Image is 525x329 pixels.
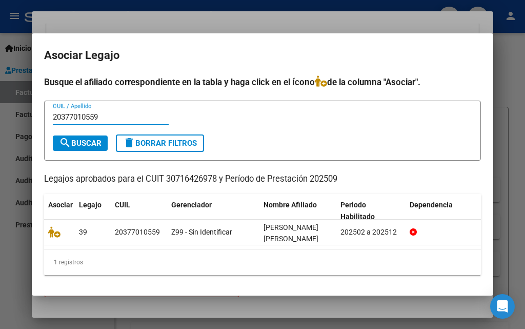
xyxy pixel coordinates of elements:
[53,136,108,151] button: Buscar
[336,194,406,228] datatable-header-cell: Periodo Habilitado
[59,137,71,149] mat-icon: search
[171,228,232,236] span: Z99 - Sin Identificar
[75,194,111,228] datatable-header-cell: Legajo
[410,201,453,209] span: Dependencia
[115,201,130,209] span: CUIL
[340,201,375,221] span: Periodo Habilitado
[123,137,135,149] mat-icon: delete
[259,194,336,228] datatable-header-cell: Nombre Afiliado
[79,201,102,209] span: Legajo
[171,201,212,209] span: Gerenciador
[115,226,160,238] div: 20377010559
[406,194,482,228] datatable-header-cell: Dependencia
[123,139,197,148] span: Borrar Filtros
[48,201,73,209] span: Asociar
[264,223,318,243] span: ABRAHAM MATIAS IGNACIO
[340,226,401,238] div: 202502 a 202512
[490,294,515,319] div: Open Intercom Messenger
[44,249,481,275] div: 1 registros
[44,46,481,65] h2: Asociar Legajo
[116,134,204,152] button: Borrar Filtros
[167,194,259,228] datatable-header-cell: Gerenciador
[44,194,75,228] datatable-header-cell: Asociar
[44,75,481,89] h4: Busque el afiliado correspondiente en la tabla y haga click en el ícono de la columna "Asociar".
[111,194,167,228] datatable-header-cell: CUIL
[59,139,102,148] span: Buscar
[44,173,481,186] p: Legajos aprobados para el CUIT 30716426978 y Período de Prestación 202509
[79,228,87,236] span: 39
[264,201,317,209] span: Nombre Afiliado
